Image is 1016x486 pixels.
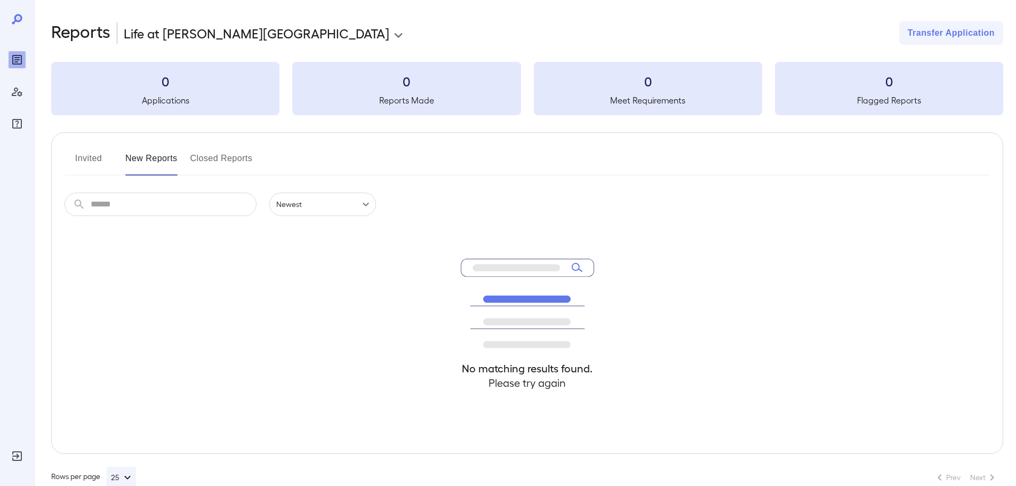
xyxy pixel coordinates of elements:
[124,25,389,42] p: Life at [PERSON_NAME][GEOGRAPHIC_DATA]
[125,150,178,176] button: New Reports
[51,62,1003,115] summary: 0Applications0Reports Made0Meet Requirements0Flagged Reports
[775,73,1003,90] h3: 0
[461,361,594,376] h4: No matching results found.
[65,150,113,176] button: Invited
[534,73,762,90] h3: 0
[9,51,26,68] div: Reports
[292,73,521,90] h3: 0
[51,73,279,90] h3: 0
[9,448,26,465] div: Log Out
[51,94,279,107] h5: Applications
[292,94,521,107] h5: Reports Made
[9,115,26,132] div: FAQ
[190,150,253,176] button: Closed Reports
[775,94,1003,107] h5: Flagged Reports
[269,193,376,216] div: Newest
[461,376,594,390] h4: Please try again
[534,94,762,107] h5: Meet Requirements
[9,83,26,100] div: Manage Users
[51,21,110,45] h2: Reports
[899,21,1003,45] button: Transfer Application
[929,469,1003,486] nav: pagination navigation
